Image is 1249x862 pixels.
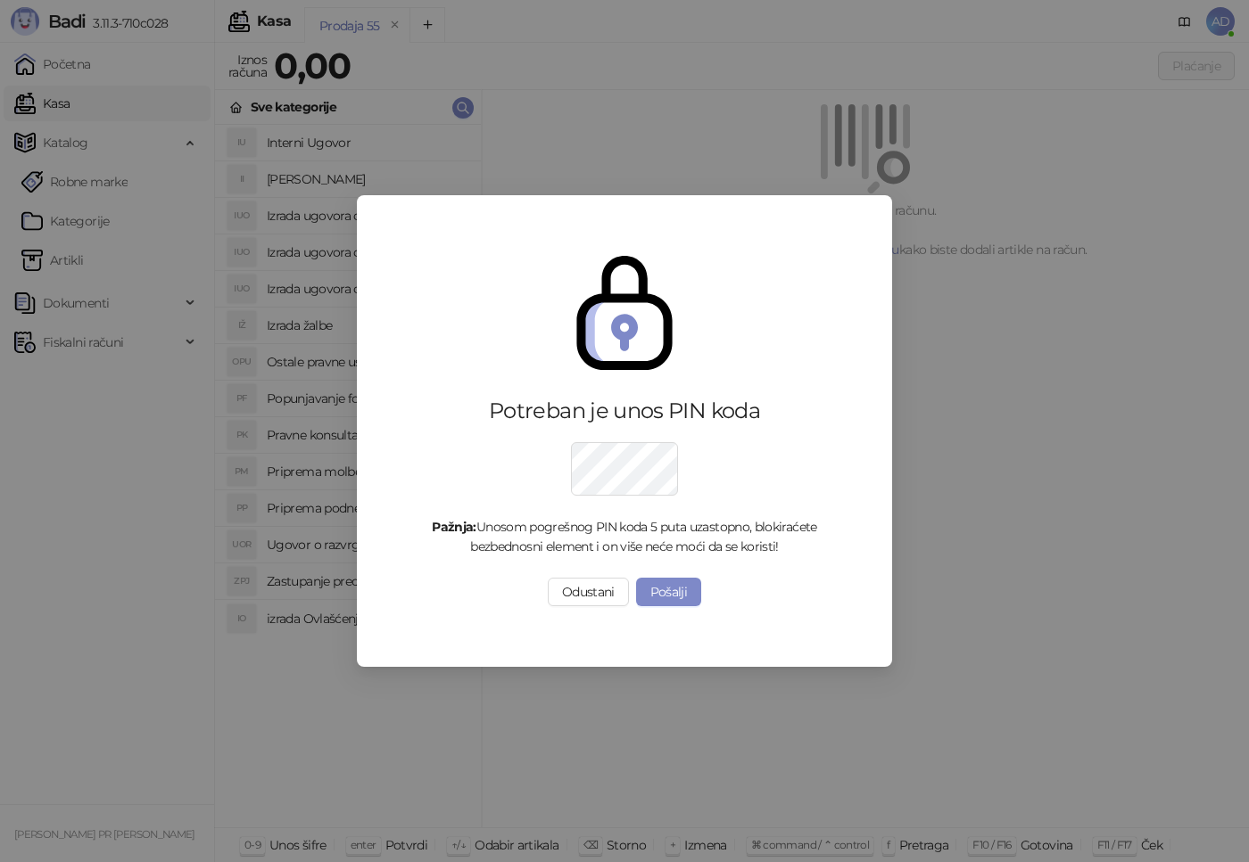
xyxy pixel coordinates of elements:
[407,397,842,425] div: Potreban je unos PIN koda
[636,578,702,606] button: Pošalji
[548,578,629,606] button: Odustani
[432,519,476,535] strong: Pažnja:
[407,517,842,556] div: Unosom pogrešnog PIN koda 5 puta uzastopno, blokiraćete bezbednosni element i on više neće moći d...
[567,256,682,370] img: secure.svg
